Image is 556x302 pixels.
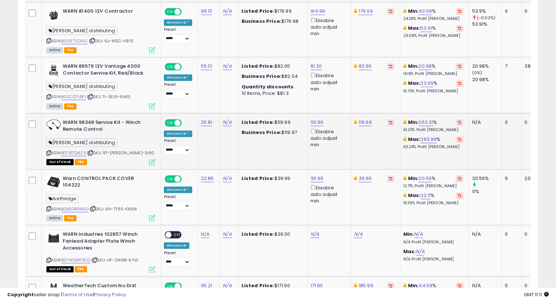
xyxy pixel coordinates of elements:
[201,175,214,182] a: 22.86
[242,84,302,90] div: :
[505,231,516,238] div: 0
[310,16,345,37] div: Disable auto adjust min
[403,89,464,94] p: 15.70% Profit [PERSON_NAME]
[403,71,464,76] p: 14.19% Profit [PERSON_NAME]
[354,231,363,238] a: N/A
[61,206,88,212] a: B0B5DRRNND
[472,63,502,70] div: 20.98%
[408,25,421,32] b: Max:
[408,119,419,126] b: Min:
[46,47,63,53] span: All listings currently available for purchase on Amazon
[242,175,302,182] div: $39.99
[242,73,302,80] div: $82.04
[505,8,516,14] div: 0
[525,175,541,182] div: 205.74
[164,19,192,26] div: Amazon AI *
[242,8,275,14] b: Listed Price:
[46,175,155,221] div: ASIN:
[181,176,192,182] span: OFF
[165,120,174,126] span: ON
[403,136,464,150] div: %
[223,231,231,238] a: N/A
[61,38,88,44] a: B0097SSX3C
[505,175,516,182] div: 9
[408,192,421,199] b: Max:
[46,82,117,91] span: [PERSON_NAME] distributing
[46,231,61,246] img: 21T3SeESFBL._SL40_.jpg
[46,266,74,272] span: All listings that are currently out of stock and unavailable for purchase on Amazon
[61,150,86,156] a: B0787QXLF3
[164,194,192,211] div: Preset:
[421,80,434,87] a: 23.69
[63,63,151,78] b: WARN 89579 12V Vantage 4000 Contactor Service Kit, Red/Black
[164,138,192,155] div: Preset:
[181,8,192,14] span: OFF
[201,231,210,238] a: N/A
[403,16,464,21] p: 24.38% Profit [PERSON_NAME]
[419,175,432,182] a: 20.56
[403,119,464,133] div: %
[310,63,322,70] a: 81.30
[164,82,192,98] div: Preset:
[164,186,192,193] div: Amazon AI *
[403,63,464,76] div: %
[242,129,281,136] b: Business Price:
[403,257,464,262] p: N/A Profit [PERSON_NAME]
[242,83,294,90] b: Quantity discounts
[477,15,495,21] small: (-0.02%)
[242,90,302,97] div: 10 Items, Price: $81.3
[164,130,192,137] div: Amazon AI *
[223,63,231,70] a: N/A
[242,175,275,182] b: Listed Price:
[472,8,502,14] div: 53.9%
[242,63,275,70] b: Listed Price:
[472,175,502,182] div: 20.56%
[408,136,421,143] b: Max:
[505,63,516,70] div: 7
[421,192,431,199] a: 32.11
[242,231,302,238] div: $39.00
[421,136,437,143] a: 293.99
[310,175,324,182] a: 36.99
[242,231,275,238] b: Listed Price:
[525,8,541,14] div: 0
[525,231,541,238] div: 0
[181,64,192,70] span: OFF
[403,201,464,206] p: 18.35% Profit [PERSON_NAME]
[419,8,432,15] a: 40.59
[408,80,421,87] b: Max:
[46,231,155,271] div: ASIN:
[164,251,192,267] div: Preset:
[472,188,502,195] div: 0%
[61,94,86,100] a: B00CQ7VBFI
[90,206,137,212] span: | SKU: 6H-7F6S-KK6W
[46,159,74,165] span: All listings that are currently out of stock and unavailable for purchase on Amazon
[359,119,372,126] a: 119.99
[46,119,61,130] img: 41MMYL3ov-L._SL40_.jpg
[403,25,464,38] div: %
[421,25,432,32] a: 53.91
[403,80,464,93] div: %
[242,119,275,126] b: Listed Price:
[359,175,372,182] a: 39.99
[46,175,61,190] img: 31IwgYoT37L._SL40_.jpg
[46,119,155,164] div: ASIN:
[525,63,541,70] div: 385.07
[403,8,464,21] div: %
[310,231,319,238] a: N/A
[89,38,133,44] span: | SKU: 6J-N1SC-48YE
[63,175,151,190] b: Warn CONTROL PACK COVER 104222
[472,231,496,238] div: N/A
[46,8,61,22] img: 41cmnfXXTxL._SL40_.jpg
[165,8,174,14] span: ON
[64,103,77,109] span: FBA
[63,119,151,134] b: WARN 98348 Service Kit - Winch Remote Control
[46,63,61,77] img: 51LrIVdjAjL._SL40_.jpg
[472,119,496,126] div: N/A
[165,176,174,182] span: ON
[310,71,345,92] div: Disable auto adjust min
[242,119,302,126] div: $119.99
[403,144,464,150] p: 63.24% Profit [PERSON_NAME]
[201,119,213,126] a: 25.81
[414,231,423,238] a: N/A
